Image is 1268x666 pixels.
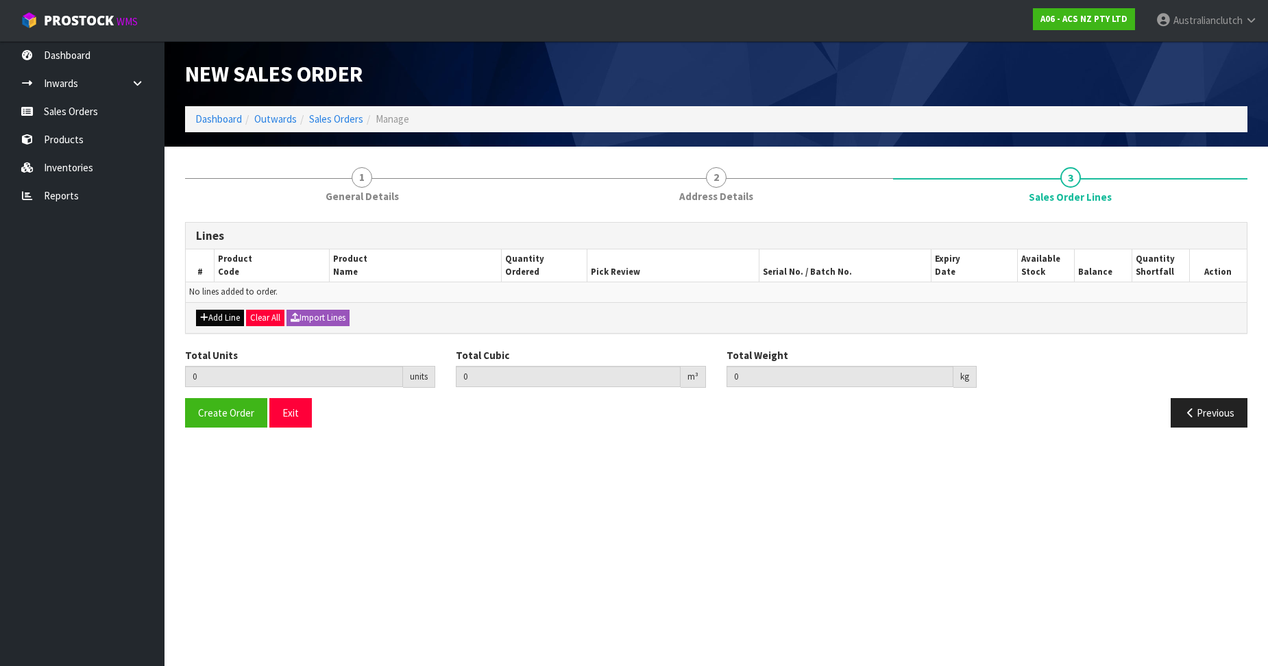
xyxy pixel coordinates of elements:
[185,212,1247,438] span: Sales Order Lines
[186,282,1247,302] td: No lines added to order.
[679,189,753,203] span: Address Details
[931,249,1018,282] th: Expiry Date
[352,167,372,188] span: 1
[286,310,350,326] button: Import Lines
[117,15,138,28] small: WMS
[587,249,759,282] th: Pick Review
[44,12,114,29] span: ProStock
[681,366,706,388] div: m³
[309,112,363,125] a: Sales Orders
[196,230,1236,243] h3: Lines
[953,366,977,388] div: kg
[1075,249,1132,282] th: Balance
[21,12,38,29] img: cube-alt.png
[1029,190,1112,204] span: Sales Order Lines
[195,112,242,125] a: Dashboard
[215,249,329,282] th: Product Code
[1060,167,1081,188] span: 3
[329,249,501,282] th: Product Name
[456,348,509,362] label: Total Cubic
[269,398,312,428] button: Exit
[403,366,435,388] div: units
[727,366,953,387] input: Total Weight
[196,310,244,326] button: Add Line
[1017,249,1075,282] th: Available Stock
[759,249,931,282] th: Serial No. / Batch No.
[185,398,267,428] button: Create Order
[246,310,284,326] button: Clear All
[456,366,681,387] input: Total Cubic
[1040,13,1127,25] strong: A06 - ACS NZ PTY LTD
[185,60,363,88] span: New Sales Order
[326,189,399,203] span: General Details
[198,406,254,419] span: Create Order
[185,348,238,362] label: Total Units
[706,167,727,188] span: 2
[186,249,215,282] th: #
[254,112,297,125] a: Outwards
[727,348,788,362] label: Total Weight
[376,112,409,125] span: Manage
[1173,14,1243,27] span: Australianclutch
[185,366,403,387] input: Total Units
[1132,249,1190,282] th: Quantity Shortfall
[1189,249,1247,282] th: Action
[1171,398,1247,428] button: Previous
[501,249,587,282] th: Quantity Ordered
